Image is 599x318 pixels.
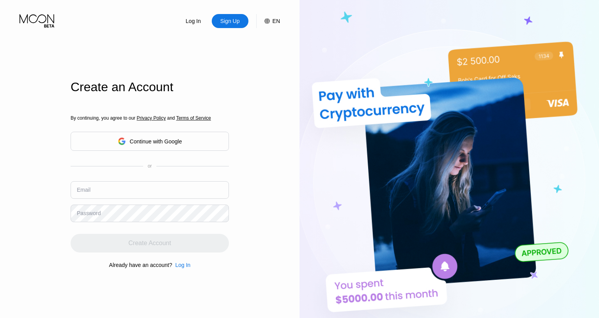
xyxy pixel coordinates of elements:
[166,115,176,121] span: and
[172,262,190,268] div: Log In
[273,18,280,24] div: EN
[109,262,172,268] div: Already have an account?
[175,262,190,268] div: Log In
[71,132,229,151] div: Continue with Google
[148,163,152,169] div: or
[77,210,101,216] div: Password
[130,138,182,145] div: Continue with Google
[175,14,212,28] div: Log In
[176,115,211,121] span: Terms of Service
[256,14,280,28] div: EN
[77,187,90,193] div: Email
[220,17,241,25] div: Sign Up
[212,14,248,28] div: Sign Up
[71,115,229,121] div: By continuing, you agree to our
[136,115,166,121] span: Privacy Policy
[71,80,229,94] div: Create an Account
[185,17,202,25] div: Log In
